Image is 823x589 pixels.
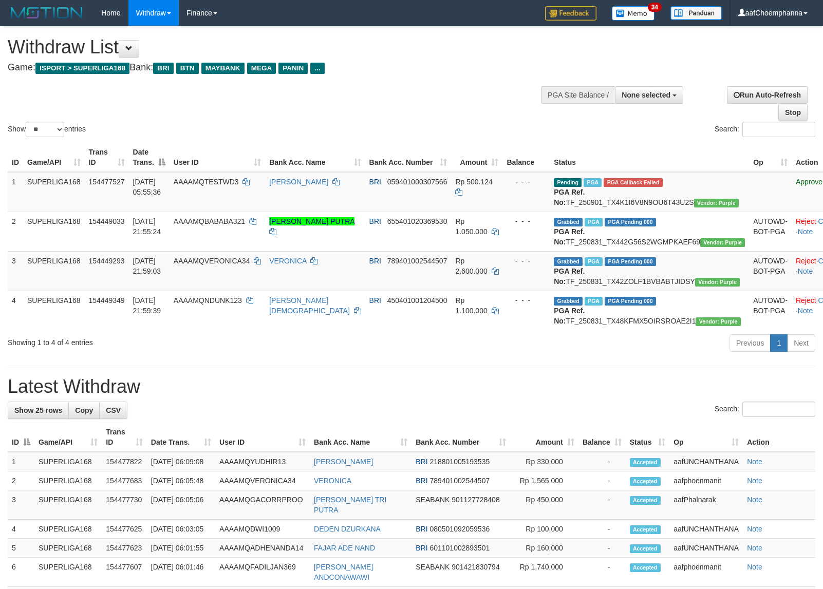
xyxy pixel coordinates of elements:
a: DEDEN DZURKANA [314,525,381,533]
label: Show entries [8,122,86,137]
th: Status [550,143,749,172]
span: Copy 080501092059536 to clipboard [429,525,490,533]
th: Amount: activate to sort column ascending [510,423,578,452]
td: [DATE] 06:05:06 [147,490,215,520]
span: BRI [369,296,381,305]
td: 1 [8,452,34,471]
a: Run Auto-Refresh [727,86,808,104]
div: - - - [507,256,546,266]
img: Button%20Memo.svg [612,6,655,21]
th: Amount: activate to sort column ascending [451,143,502,172]
span: AAAAMQTESTWD3 [174,178,239,186]
a: Note [747,458,762,466]
td: Rp 450,000 [510,490,578,520]
a: Note [798,307,813,315]
span: PGA Pending [605,257,656,266]
span: Vendor URL: https://trx4.1velocity.biz [700,238,745,247]
h1: Withdraw List [8,37,538,58]
span: 34 [648,3,662,12]
th: Action [743,423,815,452]
span: Marked by aafheankoy [585,297,603,306]
span: [DATE] 21:55:24 [133,217,161,236]
a: Note [747,477,762,485]
span: Grabbed [554,297,583,306]
th: Game/API: activate to sort column ascending [34,423,102,452]
td: - [578,539,626,558]
td: SUPERLIGA168 [23,251,85,291]
a: Show 25 rows [8,402,69,419]
span: BRI [416,477,427,485]
a: VERONICA [314,477,351,485]
label: Search: [715,122,815,137]
span: Rp 1.050.000 [455,217,487,236]
div: Showing 1 to 4 of 4 entries [8,333,335,348]
td: 1 [8,172,23,212]
label: Search: [715,402,815,417]
td: SUPERLIGA168 [34,490,102,520]
a: Note [798,267,813,275]
td: [DATE] 06:01:46 [147,558,215,587]
span: Vendor URL: https://trx4.1velocity.biz [694,199,739,207]
td: - [578,452,626,471]
span: Accepted [630,477,661,486]
td: SUPERLIGA168 [34,558,102,587]
span: AAAAMQNDUNK123 [174,296,242,305]
span: Rp 1.100.000 [455,296,487,315]
td: Rp 1,740,000 [510,558,578,587]
td: 154477822 [102,452,147,471]
td: AUTOWD-BOT-PGA [749,212,792,251]
span: PGA Pending [605,218,656,226]
a: [PERSON_NAME] [269,178,328,186]
span: BRI [416,525,427,533]
span: CSV [106,406,121,414]
a: [PERSON_NAME][DEMOGRAPHIC_DATA] [269,296,350,315]
th: Bank Acc. Name: activate to sort column ascending [265,143,365,172]
span: None selected [622,91,670,99]
img: Feedback.jpg [545,6,596,21]
span: PANIN [278,63,308,74]
a: Reject [796,296,816,305]
span: 154477527 [89,178,125,186]
span: [DATE] 21:59:39 [133,296,161,315]
span: BRI [369,257,381,265]
td: [DATE] 06:03:05 [147,520,215,539]
span: Grabbed [554,257,583,266]
a: Note [747,563,762,571]
span: Rp 500.124 [455,178,492,186]
img: panduan.png [670,6,722,20]
td: 3 [8,251,23,291]
td: AAAAMQVERONICA34 [215,471,310,490]
td: 154477625 [102,520,147,539]
td: - [578,558,626,587]
td: AAAAMQGACORRPROO [215,490,310,520]
span: Copy 901127728408 to clipboard [452,496,499,504]
div: - - - [507,177,546,187]
td: 4 [8,291,23,330]
td: SUPERLIGA168 [34,520,102,539]
td: aafUNCHANTHANA [669,539,743,558]
a: [PERSON_NAME] ANDCONAWAWI [314,563,373,581]
td: [DATE] 06:01:55 [147,539,215,558]
td: - [578,471,626,490]
th: Balance [502,143,550,172]
a: Next [787,334,815,352]
span: Copy 901421830794 to clipboard [452,563,499,571]
a: Note [747,525,762,533]
span: Copy 789401002544507 to clipboard [387,257,447,265]
td: AAAAMQDWI1009 [215,520,310,539]
span: Copy 601101002893501 to clipboard [429,544,490,552]
td: [DATE] 06:05:48 [147,471,215,490]
b: PGA Ref. No: [554,307,585,325]
td: 5 [8,539,34,558]
span: Copy [75,406,93,414]
a: Stop [778,104,808,121]
td: SUPERLIGA168 [23,212,85,251]
td: AAAAMQYUDHIR13 [215,452,310,471]
a: Note [747,544,762,552]
a: Copy [68,402,100,419]
td: AAAAMQADHENANDA14 [215,539,310,558]
td: 154477607 [102,558,147,587]
span: ISPORT > SUPERLIGA168 [35,63,129,74]
span: AAAAMQBABABA321 [174,217,245,225]
th: Status: activate to sort column ascending [626,423,670,452]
